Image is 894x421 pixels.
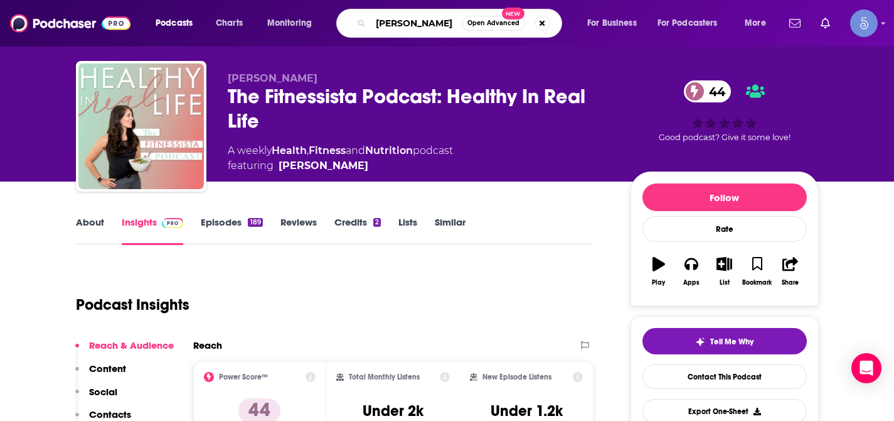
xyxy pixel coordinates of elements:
[720,279,730,287] div: List
[491,402,563,420] h3: Under 1.2k
[745,14,766,32] span: More
[482,373,551,381] h2: New Episode Listens
[76,295,189,314] h1: Podcast Insights
[219,373,268,381] h2: Power Score™
[122,216,184,245] a: InsightsPodchaser Pro
[631,72,819,151] div: 44Good podcast? Give it some love!
[741,249,774,294] button: Bookmark
[75,363,126,386] button: Content
[10,11,130,35] img: Podchaser - Follow, Share and Rate Podcasts
[349,373,420,381] h2: Total Monthly Listens
[193,339,222,351] h2: Reach
[216,14,243,32] span: Charts
[675,249,708,294] button: Apps
[89,386,117,398] p: Social
[850,9,878,37] button: Show profile menu
[736,13,782,33] button: open menu
[816,13,835,34] a: Show notifications dropdown
[78,63,204,189] img: The Fitnessista Podcast: Healthy In Real Life
[147,13,209,33] button: open menu
[683,279,700,287] div: Apps
[228,158,453,173] span: featuring
[201,216,262,245] a: Episodes189
[156,14,193,32] span: Podcasts
[373,218,381,227] div: 2
[279,158,368,173] a: Gina Harney
[642,216,807,242] div: Rate
[280,216,317,245] a: Reviews
[774,249,806,294] button: Share
[363,402,423,420] h3: Under 2k
[642,249,675,294] button: Play
[684,80,732,102] a: 44
[309,145,346,156] a: Fitness
[659,133,790,142] span: Good podcast? Give it some love!
[850,9,878,37] img: User Profile
[467,20,519,26] span: Open Advanced
[398,216,417,245] a: Lists
[708,249,740,294] button: List
[75,386,117,409] button: Social
[502,8,524,19] span: New
[307,145,309,156] span: ,
[642,328,807,354] button: tell me why sparkleTell Me Why
[89,339,174,351] p: Reach & Audience
[652,279,665,287] div: Play
[334,216,381,245] a: Credits2
[267,14,312,32] span: Monitoring
[435,216,466,245] a: Similar
[742,279,772,287] div: Bookmark
[162,218,184,228] img: Podchaser Pro
[784,13,806,34] a: Show notifications dropdown
[208,13,250,33] a: Charts
[578,13,652,33] button: open menu
[365,145,413,156] a: Nutrition
[346,145,365,156] span: and
[710,337,753,347] span: Tell Me Why
[850,9,878,37] span: Logged in as Spiral5-G1
[348,9,574,38] div: Search podcasts, credits, & more...
[228,72,317,84] span: [PERSON_NAME]
[851,353,881,383] div: Open Intercom Messenger
[782,279,799,287] div: Share
[76,216,104,245] a: About
[258,13,328,33] button: open menu
[89,363,126,375] p: Content
[642,183,807,211] button: Follow
[642,364,807,389] a: Contact This Podcast
[272,145,307,156] a: Health
[371,13,462,33] input: Search podcasts, credits, & more...
[649,13,736,33] button: open menu
[228,143,453,173] div: A weekly podcast
[657,14,718,32] span: For Podcasters
[587,14,637,32] span: For Business
[248,218,262,227] div: 189
[695,337,705,347] img: tell me why sparkle
[89,408,131,420] p: Contacts
[75,339,174,363] button: Reach & Audience
[462,16,525,31] button: Open AdvancedNew
[696,80,732,102] span: 44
